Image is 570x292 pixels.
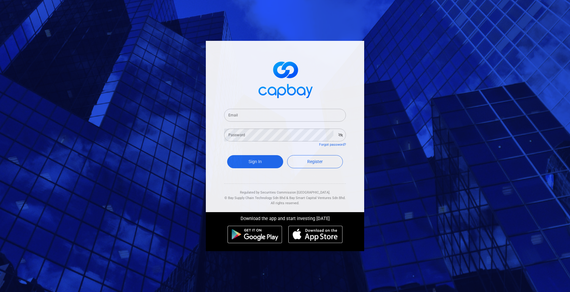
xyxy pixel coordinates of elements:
a: Register [287,155,343,168]
img: logo [255,56,315,101]
span: © Bay Supply Chain Technology Sdn Bhd [224,196,285,200]
a: Forgot password? [319,143,346,147]
img: ios [288,226,343,243]
img: android [227,226,282,243]
span: Bay Smart Capital Ventures Sdn Bhd. [289,196,346,200]
span: Register [307,159,323,164]
div: Regulated by Securities Commission [GEOGRAPHIC_DATA]. & All rights reserved. [224,184,346,206]
div: Download the app and start investing [DATE] [201,212,369,223]
button: Sign In [227,155,283,168]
